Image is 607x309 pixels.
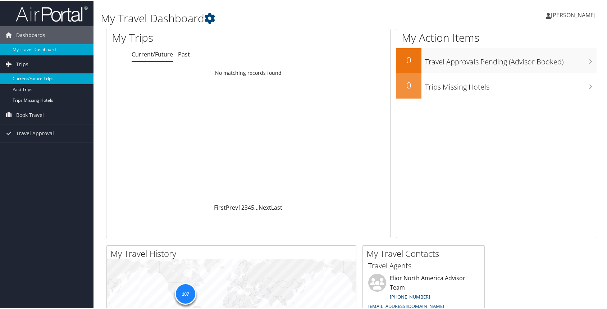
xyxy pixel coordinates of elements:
[110,247,356,259] h2: My Travel History
[226,203,238,211] a: Prev
[101,10,435,25] h1: My Travel Dashboard
[16,26,45,44] span: Dashboards
[396,47,597,73] a: 0Travel Approvals Pending (Advisor Booked)
[259,203,271,211] a: Next
[390,293,430,299] a: [PHONE_NUMBER]
[16,105,44,123] span: Book Travel
[368,260,479,270] h3: Travel Agents
[16,55,28,73] span: Trips
[245,203,248,211] a: 3
[396,78,421,91] h2: 0
[551,10,595,18] span: [PERSON_NAME]
[425,53,597,66] h3: Travel Approvals Pending (Advisor Booked)
[254,203,259,211] span: …
[214,203,226,211] a: First
[368,302,444,309] a: [EMAIL_ADDRESS][DOMAIN_NAME]
[396,53,421,65] h2: 0
[241,203,245,211] a: 2
[174,282,196,304] div: 107
[251,203,254,211] a: 5
[16,5,88,22] img: airportal-logo.png
[425,78,597,91] h3: Trips Missing Hotels
[16,124,54,142] span: Travel Approval
[546,4,603,25] a: [PERSON_NAME]
[396,29,597,45] h1: My Action Items
[396,73,597,98] a: 0Trips Missing Hotels
[106,66,390,79] td: No matching records found
[132,50,173,58] a: Current/Future
[238,203,241,211] a: 1
[271,203,282,211] a: Last
[366,247,484,259] h2: My Travel Contacts
[248,203,251,211] a: 4
[178,50,190,58] a: Past
[112,29,266,45] h1: My Trips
